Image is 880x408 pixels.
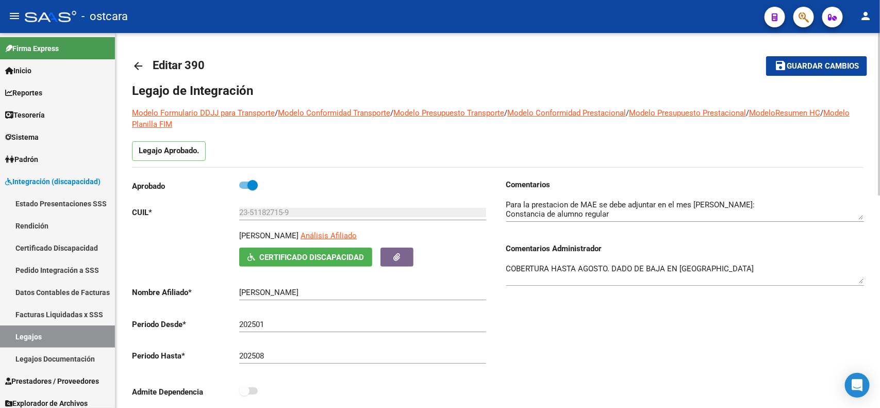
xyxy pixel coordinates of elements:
[132,141,206,161] p: Legajo Aprobado.
[507,108,626,118] a: Modelo Conformidad Prestacional
[259,253,364,262] span: Certificado Discapacidad
[5,176,101,187] span: Integración (discapacidad)
[749,108,820,118] a: ModeloResumen HC
[766,56,867,75] button: Guardar cambios
[787,62,859,71] span: Guardar cambios
[278,108,390,118] a: Modelo Conformidad Transporte
[153,59,205,72] span: Editar 390
[301,231,357,240] span: Análisis Afiliado
[239,230,298,241] p: [PERSON_NAME]
[5,376,99,387] span: Prestadores / Proveedores
[5,87,42,99] span: Reportes
[393,108,504,118] a: Modelo Presupuesto Transporte
[132,319,239,330] p: Periodo Desde
[5,154,38,165] span: Padrón
[81,5,128,28] span: - ostcara
[5,43,59,54] span: Firma Express
[132,181,239,192] p: Aprobado
[132,287,239,298] p: Nombre Afiliado
[132,350,239,362] p: Periodo Hasta
[774,59,787,72] mat-icon: save
[859,10,872,22] mat-icon: person
[132,386,239,398] p: Admite Dependencia
[5,132,39,143] span: Sistema
[629,108,746,118] a: Modelo Presupuesto Prestacional
[8,10,21,22] mat-icon: menu
[506,243,864,254] h3: Comentarios Administrador
[132,207,239,218] p: CUIL
[845,373,870,398] div: Open Intercom Messenger
[132,108,275,118] a: Modelo Formulario DDJJ para Transporte
[239,248,372,267] button: Certificado Discapacidad
[506,179,864,190] h3: Comentarios
[132,60,144,72] mat-icon: arrow_back
[132,83,864,99] h1: Legajo de Integración
[5,65,31,76] span: Inicio
[5,109,45,121] span: Tesorería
